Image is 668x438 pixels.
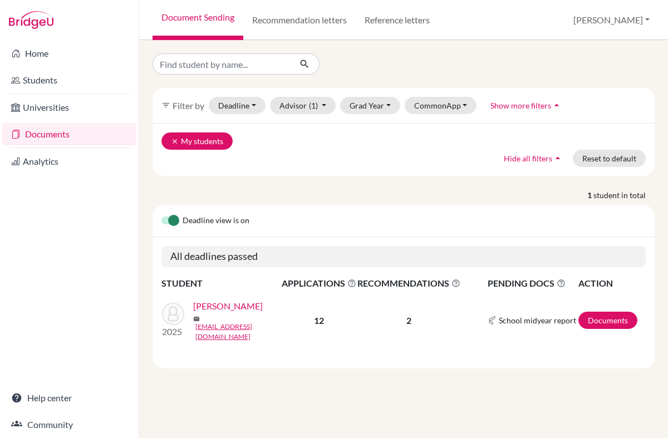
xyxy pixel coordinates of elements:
i: arrow_drop_up [552,152,563,164]
span: PENDING DOCS [488,277,577,290]
button: clearMy students [161,132,233,150]
b: 12 [314,315,324,326]
button: Grad Year [340,97,400,114]
button: CommonApp [405,97,477,114]
a: Analytics [2,150,136,173]
span: Deadline view is on [183,214,249,228]
i: arrow_drop_up [551,100,562,111]
a: [EMAIL_ADDRESS][DOMAIN_NAME] [195,322,289,342]
span: APPLICATIONS [282,277,356,290]
span: Show more filters [490,101,551,110]
span: RECOMMENDATIONS [357,277,460,290]
button: Advisor(1) [270,97,336,114]
a: Help center [2,387,136,409]
i: filter_list [161,101,170,110]
a: Community [2,414,136,436]
h5: All deadlines passed [161,246,646,267]
a: Documents [2,123,136,145]
img: Common App logo [488,316,497,325]
th: ACTION [578,276,646,291]
span: Hide all filters [504,154,552,163]
button: Hide all filtersarrow_drop_up [494,150,573,167]
span: mail [193,316,200,322]
i: clear [171,137,179,145]
th: STUDENT [161,276,281,291]
span: (1) [309,101,318,110]
img: Xie, Grace [162,303,184,325]
button: [PERSON_NAME] [568,9,655,31]
span: Filter by [173,100,204,111]
button: Show more filtersarrow_drop_up [481,97,572,114]
span: student in total [593,189,655,201]
a: Home [2,42,136,65]
button: Deadline [209,97,266,114]
p: 2 [357,314,460,327]
a: [PERSON_NAME] [193,299,263,313]
a: Documents [578,312,637,329]
img: Bridge-U [9,11,53,29]
span: School midyear report [499,314,576,326]
a: Students [2,69,136,91]
strong: 1 [587,189,593,201]
input: Find student by name... [153,53,291,75]
button: Reset to default [573,150,646,167]
a: Universities [2,96,136,119]
p: 2025 [162,325,184,338]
